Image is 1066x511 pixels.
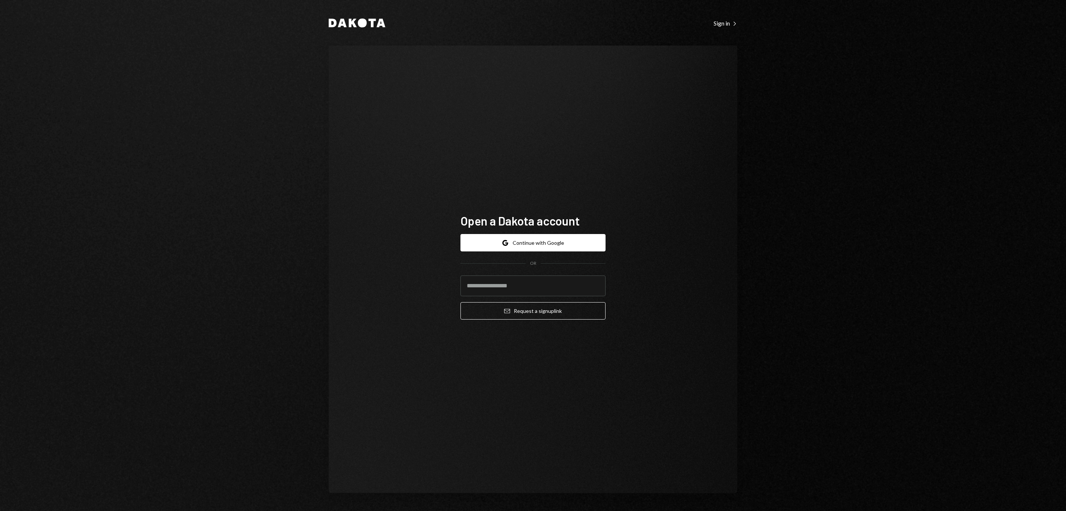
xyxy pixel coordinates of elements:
h1: Open a Dakota account [460,213,606,228]
div: Sign in [714,20,737,27]
div: OR [530,260,536,267]
button: Continue with Google [460,234,606,251]
button: Request a signuplink [460,302,606,320]
a: Sign in [714,19,737,27]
